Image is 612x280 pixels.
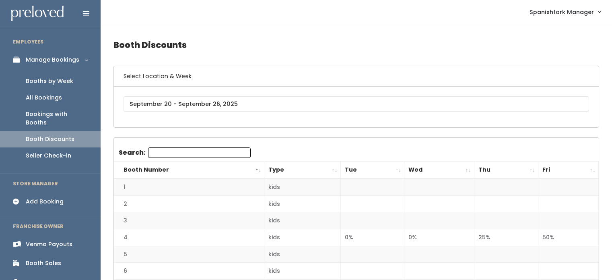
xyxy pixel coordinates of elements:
[26,135,74,143] div: Booth Discounts
[474,229,538,246] td: 25%
[148,147,251,158] input: Search:
[26,110,88,127] div: Bookings with Booths
[26,93,62,102] div: All Bookings
[114,263,264,280] td: 6
[521,3,609,21] a: Spanishfork Manager
[26,197,64,206] div: Add Booking
[114,195,264,212] td: 2
[114,246,264,263] td: 5
[11,6,64,21] img: preloved logo
[124,96,589,112] input: September 20 - September 26, 2025
[340,162,404,179] th: Tue: activate to sort column ascending
[264,178,340,195] td: kids
[538,229,599,246] td: 50%
[114,212,264,229] td: 3
[114,229,264,246] td: 4
[26,56,79,64] div: Manage Bookings
[114,66,599,87] h6: Select Location & Week
[474,162,538,179] th: Thu: activate to sort column ascending
[26,151,71,160] div: Seller Check-in
[340,229,404,246] td: 0%
[26,77,73,85] div: Booths by Week
[26,259,61,268] div: Booth Sales
[264,212,340,229] td: kids
[264,229,340,246] td: kids
[264,195,340,212] td: kids
[119,147,251,158] label: Search:
[404,162,474,179] th: Wed: activate to sort column ascending
[404,229,474,246] td: 0%
[113,34,599,56] h4: Booth Discounts
[530,8,594,17] span: Spanishfork Manager
[26,240,72,249] div: Venmo Payouts
[114,162,264,179] th: Booth Number: activate to sort column descending
[264,246,340,263] td: kids
[264,263,340,280] td: kids
[114,178,264,195] td: 1
[538,162,599,179] th: Fri: activate to sort column ascending
[264,162,340,179] th: Type: activate to sort column ascending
